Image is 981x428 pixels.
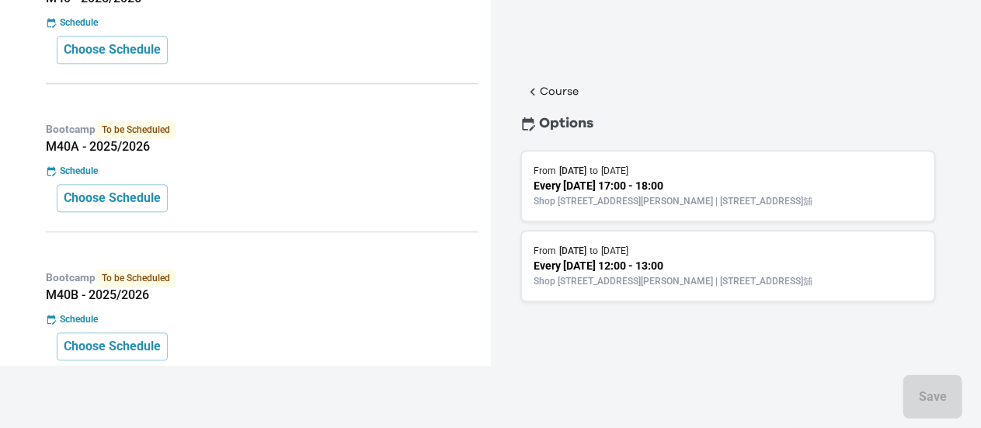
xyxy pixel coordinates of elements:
h5: M40B - 2025/2026 [46,287,478,303]
p: Schedule [60,312,98,326]
h5: M40A - 2025/2026 [46,139,478,155]
button: Choose Schedule [57,184,168,212]
p: Every [DATE] 17:00 - 18:00 [534,178,923,194]
p: Bootcamp [46,269,478,287]
button: Choose Schedule [57,36,168,64]
p: to [590,244,599,258]
p: Shop [STREET_ADDRESS][PERSON_NAME] | [STREET_ADDRESS]舖 [534,274,923,288]
p: Options [539,113,593,134]
span: To be Scheduled [96,269,176,287]
p: From [534,244,557,258]
p: [DATE] [602,164,629,178]
button: Choose Schedule [57,332,168,360]
p: Choose Schedule [64,40,161,59]
span: To be Scheduled [96,120,176,139]
p: Every [DATE] 12:00 - 13:00 [534,258,923,274]
p: Bootcamp [46,120,478,139]
p: Shop [STREET_ADDRESS][PERSON_NAME] | [STREET_ADDRESS]舖 [534,194,923,208]
p: [DATE] [560,164,587,178]
p: From [534,164,557,178]
p: Schedule [60,164,98,178]
p: Choose Schedule [64,189,161,207]
p: Schedule [60,16,98,30]
p: Choose Schedule [64,337,161,356]
p: to [590,164,599,178]
button: Course [520,81,584,103]
p: [DATE] [602,244,629,258]
p: Course [541,84,579,99]
p: [DATE] [560,244,587,258]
